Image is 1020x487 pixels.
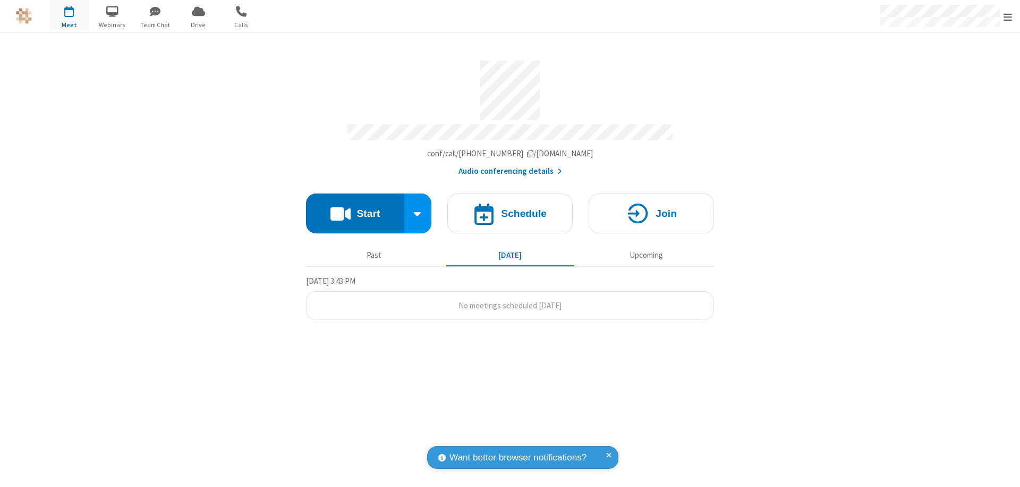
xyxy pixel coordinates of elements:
[427,148,593,160] button: Copy my meeting room linkCopy my meeting room link
[135,20,175,30] span: Team Chat
[458,165,562,178] button: Audio conferencing details
[447,194,573,233] button: Schedule
[427,148,593,158] span: Copy my meeting room link
[656,208,677,219] h4: Join
[501,208,547,219] h4: Schedule
[356,208,380,219] h4: Start
[458,300,562,310] span: No meetings scheduled [DATE]
[582,245,710,265] button: Upcoming
[16,8,32,24] img: QA Selenium DO NOT DELETE OR CHANGE
[306,276,355,286] span: [DATE] 3:43 PM
[993,459,1012,480] iframe: Chat
[178,20,218,30] span: Drive
[310,245,438,265] button: Past
[306,194,404,233] button: Start
[92,20,132,30] span: Webinars
[404,194,432,233] div: Start conference options
[49,20,89,30] span: Meet
[449,451,586,465] span: Want better browser notifications?
[222,20,261,30] span: Calls
[306,275,714,321] section: Today's Meetings
[306,53,714,178] section: Account details
[446,245,574,265] button: [DATE]
[589,194,714,233] button: Join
